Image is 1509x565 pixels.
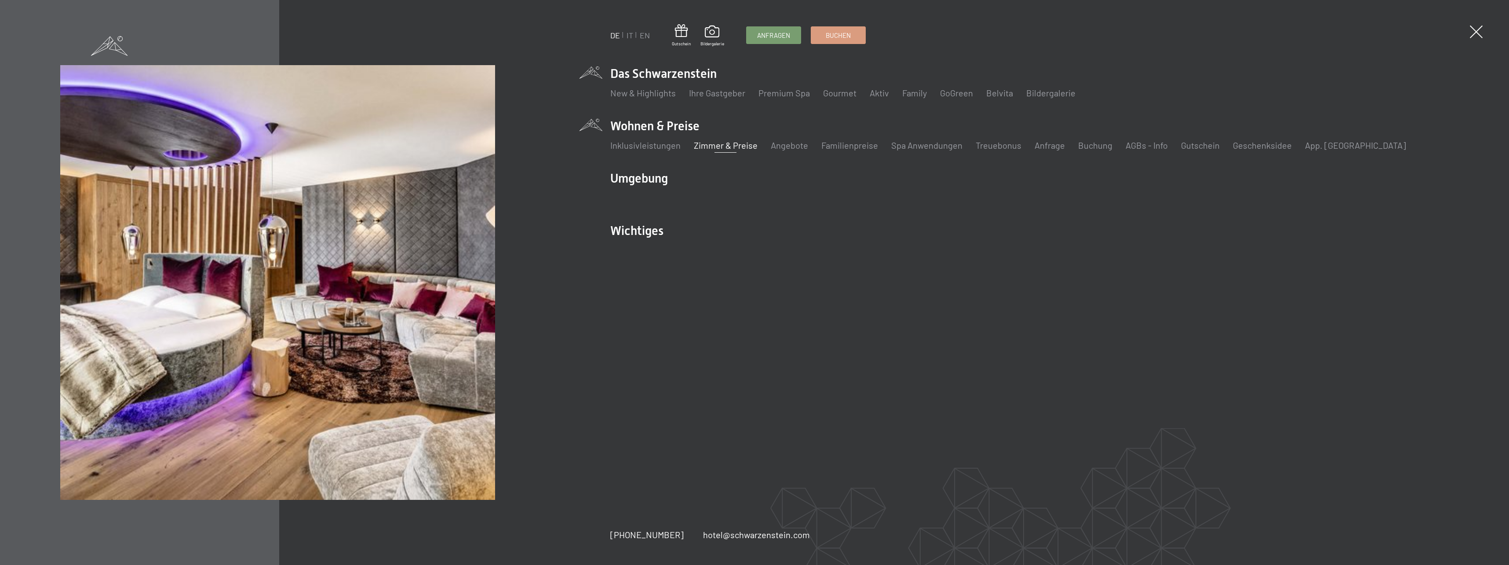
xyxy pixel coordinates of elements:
[823,88,857,98] a: Gourmet
[1233,140,1292,150] a: Geschenksidee
[1181,140,1220,150] a: Gutschein
[821,140,878,150] a: Familienpreise
[1126,140,1168,150] a: AGBs - Info
[1026,88,1075,98] a: Bildergalerie
[902,88,927,98] a: Family
[986,88,1013,98] a: Belvita
[700,40,724,47] span: Bildergalerie
[758,88,810,98] a: Premium Spa
[747,27,801,44] a: Anfragen
[811,27,865,44] a: Buchen
[60,65,495,500] img: Wellnesshotel Südtirol SCHWARZENSTEIN - Wellnessurlaub in den Alpen
[1035,140,1065,150] a: Anfrage
[976,140,1021,150] a: Treuebonus
[757,31,790,40] span: Anfragen
[689,88,745,98] a: Ihre Gastgeber
[610,140,681,150] a: Inklusivleistungen
[891,140,962,150] a: Spa Anwendungen
[703,528,810,541] a: hotel@schwarzenstein.com
[940,88,973,98] a: GoGreen
[694,140,758,150] a: Zimmer & Preise
[1305,140,1406,150] a: App. [GEOGRAPHIC_DATA]
[771,140,808,150] a: Angebote
[700,26,724,47] a: Bildergalerie
[610,88,676,98] a: New & Highlights
[610,528,684,541] a: [PHONE_NUMBER]
[826,31,851,40] span: Buchen
[627,30,633,40] a: IT
[610,30,620,40] a: DE
[610,529,684,540] span: [PHONE_NUMBER]
[870,88,889,98] a: Aktiv
[1078,140,1112,150] a: Buchung
[672,24,691,47] a: Gutschein
[672,40,691,47] span: Gutschein
[640,30,650,40] a: EN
